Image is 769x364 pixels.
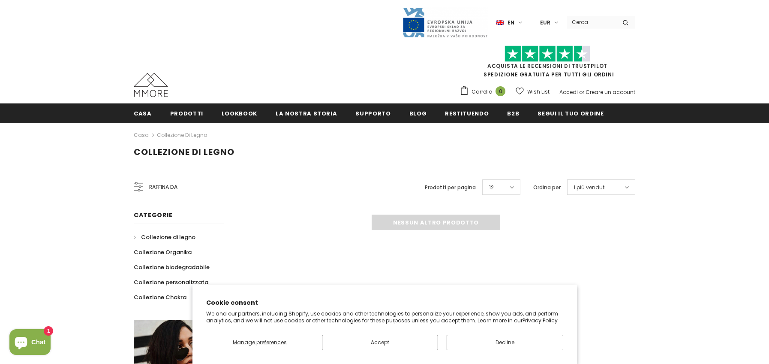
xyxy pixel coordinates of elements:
[574,183,606,192] span: I più venduti
[409,103,427,123] a: Blog
[222,103,257,123] a: Lookbook
[170,109,203,118] span: Prodotti
[445,103,489,123] a: Restituendo
[206,335,314,350] button: Manage preferences
[496,19,504,26] img: i-lang-1.png
[505,45,590,62] img: Fidati di Pilot Stars
[7,329,53,357] inbox-online-store-chat: Shopify online store chat
[170,103,203,123] a: Prodotti
[134,278,208,286] span: Collezione personalizzata
[276,109,337,118] span: La nostra storia
[134,103,152,123] a: Casa
[507,103,519,123] a: B2B
[149,182,177,192] span: Raffina da
[134,293,186,301] span: Collezione Chakra
[487,62,607,70] a: Acquista le recensioni di TrustPilot
[586,88,635,96] a: Creare un account
[134,290,186,305] a: Collezione Chakra
[538,109,604,118] span: Segui il tuo ordine
[355,103,391,123] a: supporto
[460,85,510,98] a: Carrello 0
[527,88,550,96] span: Wish List
[222,109,257,118] span: Lookbook
[445,109,489,118] span: Restituendo
[516,84,550,99] a: Wish List
[206,310,563,324] p: We and our partners, including Shopify, use cookies and other technologies to personalize your ex...
[402,18,488,26] a: Javni Razpis
[447,335,563,350] button: Decline
[134,230,195,245] a: Collezione di legno
[134,248,192,256] span: Collezione Organika
[157,131,207,139] a: Collezione di legno
[134,275,208,290] a: Collezione personalizzata
[233,339,287,346] span: Manage preferences
[134,146,234,158] span: Collezione di legno
[134,73,168,97] img: Casi MMORE
[489,183,494,192] span: 12
[276,103,337,123] a: La nostra storia
[425,183,476,192] label: Prodotti per pagina
[402,7,488,38] img: Javni Razpis
[538,103,604,123] a: Segui il tuo ordine
[523,317,558,324] a: Privacy Policy
[540,18,550,27] span: EUR
[206,298,563,307] h2: Cookie consent
[460,49,635,78] span: SPEDIZIONE GRATUITA PER TUTTI GLI ORDINI
[134,263,210,271] span: Collezione biodegradabile
[134,211,172,219] span: Categorie
[355,109,391,118] span: supporto
[559,88,578,96] a: Accedi
[409,109,427,118] span: Blog
[472,88,492,96] span: Carrello
[134,130,149,140] a: Casa
[496,86,505,96] span: 0
[507,109,519,118] span: B2B
[533,183,561,192] label: Ordina per
[141,233,195,241] span: Collezione di legno
[579,88,584,96] span: or
[567,16,616,28] input: Search Site
[322,335,438,350] button: Accept
[134,245,192,260] a: Collezione Organika
[134,109,152,118] span: Casa
[134,260,210,275] a: Collezione biodegradabile
[508,18,514,27] span: en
